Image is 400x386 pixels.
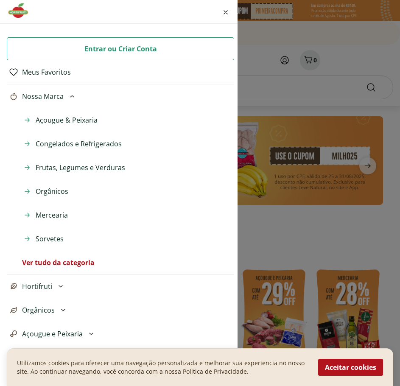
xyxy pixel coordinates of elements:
[22,329,83,339] span: Açougue e Peixaria
[7,2,35,19] img: Hortifruti
[22,139,122,149] a: Congelados e Refrigerados
[84,44,157,54] span: Entrar ou Criar Conta
[22,162,125,173] a: Frutas, Legumes e Verduras
[7,274,234,298] button: Hortifruti
[22,115,98,125] a: Açougue & Peixaria
[22,234,64,244] a: Sorvetes
[36,186,68,196] span: Orgânicos
[318,359,383,376] button: Aceitar cookies
[36,115,98,125] span: Açougue & Peixaria
[22,210,68,220] a: Mercearia
[221,2,231,22] button: Fechar menu
[7,37,234,60] button: Entrar ou Criar Conta
[36,162,125,173] span: Frutas, Legumes e Verduras
[22,305,55,315] span: Orgânicos
[7,298,234,322] button: Orgânicos
[36,210,68,220] span: Mercearia
[36,234,64,244] span: Sorvetes
[22,281,52,291] span: Hortifruti
[22,67,71,77] a: Meus Favoritos
[22,257,95,268] a: Ver tudo da categoria
[7,322,234,346] button: Açougue e Peixaria
[17,359,308,376] p: Utilizamos cookies para oferecer uma navegação personalizada e melhorar sua experiencia no nosso ...
[7,84,234,108] button: Nossa Marca
[22,91,64,101] span: Nossa Marca
[36,139,122,149] span: Congelados e Refrigerados
[7,346,234,369] button: Prontinhos
[22,186,68,196] a: Orgânicos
